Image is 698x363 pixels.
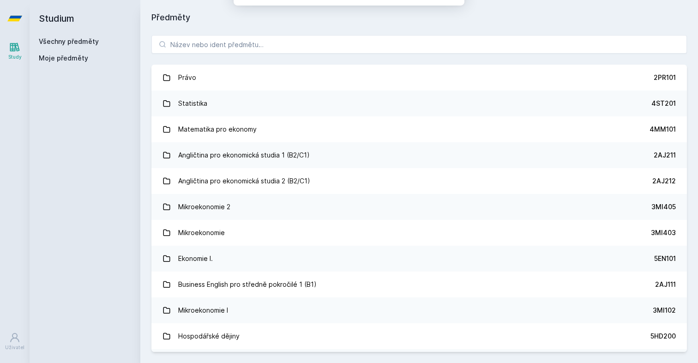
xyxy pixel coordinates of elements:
a: Mikroekonomie I 3MI102 [151,297,687,323]
img: notification icon [245,11,282,48]
div: 3MI102 [653,306,676,315]
div: Angličtina pro ekonomická studia 1 (B2/C1) [178,146,310,164]
div: 3MI403 [651,228,676,237]
a: Mikroekonomie 2 3MI405 [151,194,687,220]
a: Hospodářské dějiny 5HD200 [151,323,687,349]
div: [PERSON_NAME] dostávat tipy ohledně studia, nových testů, hodnocení učitelů a předmětů? [282,11,453,32]
div: 2AJ111 [655,280,676,289]
div: 4ST201 [651,99,676,108]
div: 5HD200 [650,332,676,341]
div: Mikroekonomie 2 [178,198,230,216]
button: Jasně, jsem pro [373,48,453,71]
div: Uživatel [5,344,24,351]
div: 3MI405 [651,202,676,212]
div: 2AJ212 [652,176,676,186]
a: Matematika pro ekonomy 4MM101 [151,116,687,142]
div: Angličtina pro ekonomická studia 2 (B2/C1) [178,172,310,190]
a: Ekonomie I. 5EN101 [151,246,687,272]
div: Mikroekonomie I [178,301,228,320]
div: 2AJ211 [654,151,676,160]
a: Uživatel [2,327,28,356]
a: Business English pro středně pokročilé 1 (B1) 2AJ111 [151,272,687,297]
div: Ekonomie I. [178,249,213,268]
a: Angličtina pro ekonomická studia 2 (B2/C1) 2AJ212 [151,168,687,194]
div: Statistika [178,94,207,113]
div: Matematika pro ekonomy [178,120,257,139]
a: Angličtina pro ekonomická studia 1 (B2/C1) 2AJ211 [151,142,687,168]
a: Statistika 4ST201 [151,91,687,116]
a: Mikroekonomie 3MI403 [151,220,687,246]
button: Ne [334,48,367,71]
div: Mikroekonomie [178,224,225,242]
div: 5EN101 [654,254,676,263]
div: Hospodářské dějiny [178,327,240,345]
div: 4MM101 [650,125,676,134]
div: Business English pro středně pokročilé 1 (B1) [178,275,317,294]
